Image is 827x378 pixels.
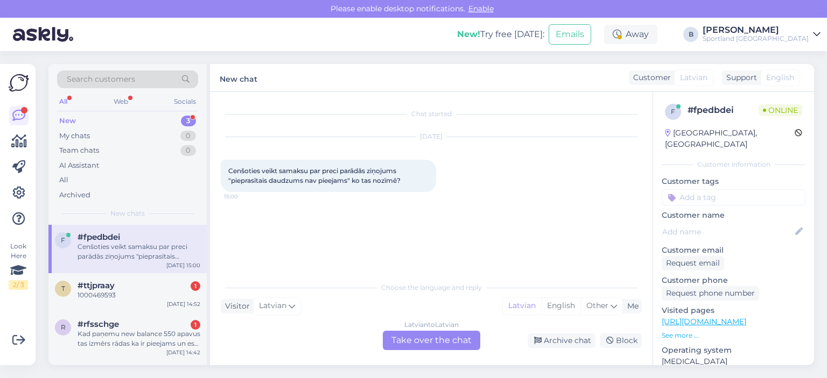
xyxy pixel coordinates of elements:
[59,160,99,171] div: AI Assistant
[78,242,200,261] div: Cenšoties veikt samaksu par preci parādās ziņojums "pieprasītais daudzums nav pieejams" ko tas no...
[465,4,497,13] span: Enable
[662,226,793,238] input: Add name
[722,72,757,83] div: Support
[221,132,642,141] div: [DATE]
[180,145,196,156] div: 0
[166,261,200,269] div: [DATE] 15:00
[623,301,639,312] div: Me
[110,209,145,218] span: New chats
[671,108,675,116] span: f
[383,331,480,350] div: Take over the chat
[259,300,286,312] span: Latvian
[59,145,99,156] div: Team chats
[662,305,805,316] p: Visited pages
[688,104,759,117] div: # fpedbdei
[221,109,642,119] div: Chat started
[224,192,264,201] span: 15:00
[221,301,250,312] div: Visitor
[181,116,196,126] div: 3
[703,26,809,34] div: [PERSON_NAME]
[166,348,200,356] div: [DATE] 14:42
[703,26,821,43] a: [PERSON_NAME]Sportland [GEOGRAPHIC_DATA]
[662,331,805,340] p: See more ...
[191,320,200,330] div: 1
[703,34,809,43] div: Sportland [GEOGRAPHIC_DATA]
[759,104,802,116] span: Online
[59,131,90,141] div: My chats
[61,236,65,244] span: f
[172,95,198,109] div: Socials
[662,256,724,270] div: Request email
[662,160,805,169] div: Customer information
[600,333,642,348] div: Block
[9,241,28,290] div: Look Here
[228,167,401,184] span: Cenšoties veikt samaksu par preci parādās ziņojums "pieprasītais daudzums nav pieejams" ko tas no...
[457,28,544,41] div: Try free [DATE]:
[59,116,76,126] div: New
[662,317,746,326] a: [URL][DOMAIN_NAME]
[9,73,29,93] img: Askly Logo
[167,300,200,308] div: [DATE] 14:52
[180,131,196,141] div: 0
[662,356,805,367] p: [MEDICAL_DATA]
[683,27,698,42] div: B
[541,298,580,314] div: English
[457,29,480,39] b: New!
[78,329,200,348] div: Kad paņemu new balance 550 apavus tas izmērs rādas ka ir pieejams un es varu ieliekt grozā
[662,189,805,205] input: Add a tag
[191,281,200,291] div: 1
[78,232,120,242] span: #fpedbdei
[404,320,459,330] div: Latvian to Latvian
[67,74,135,85] span: Search customers
[528,333,595,348] div: Archive chat
[662,345,805,356] p: Operating system
[78,290,200,300] div: 1000469593
[59,175,68,186] div: All
[662,245,805,256] p: Customer email
[604,25,657,44] div: Away
[503,298,541,314] div: Latvian
[662,176,805,187] p: Customer tags
[662,275,805,286] p: Customer phone
[111,95,130,109] div: Web
[629,72,671,83] div: Customer
[61,284,65,293] span: t
[549,24,591,45] button: Emails
[221,283,642,293] div: Choose the language and reply
[665,127,795,150] div: [GEOGRAPHIC_DATA], [GEOGRAPHIC_DATA]
[78,281,115,290] span: #ttjpraay
[662,286,759,301] div: Request phone number
[9,280,28,290] div: 2 / 3
[78,319,119,329] span: #rfsschge
[766,72,794,83] span: English
[61,323,66,331] span: r
[662,210,805,221] p: Customer name
[680,72,707,83] span: Latvian
[59,190,90,201] div: Archived
[57,95,69,109] div: All
[220,70,257,85] label: New chat
[586,301,608,310] span: Other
